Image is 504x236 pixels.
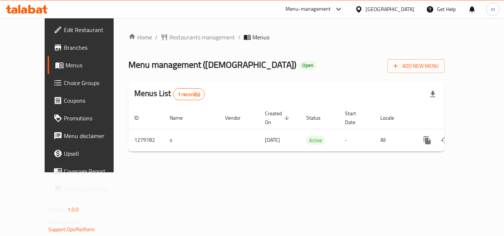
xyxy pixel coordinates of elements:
a: Support.OpsPlatform [48,225,95,234]
span: Menu disclaimer [64,131,123,140]
span: m [491,5,495,13]
h2: Menus List [134,88,205,100]
span: Created On [265,109,291,127]
div: Menu-management [286,5,331,14]
div: [GEOGRAPHIC_DATA] [366,5,414,13]
span: Version: [48,205,66,214]
div: Total records count [173,88,205,100]
span: Vendor [225,113,250,122]
span: Start Date [345,109,366,127]
a: Edit Restaurant [48,21,129,39]
span: Choice Groups [64,78,123,87]
td: s [164,129,219,151]
span: Menus [252,33,269,42]
nav: breadcrumb [128,33,445,42]
a: Restaurants management [160,33,235,42]
a: Coverage Report [48,162,129,180]
a: Upsell [48,145,129,162]
span: Grocery Checklist [64,184,123,193]
span: Status [306,113,330,122]
button: Change Status [436,131,454,149]
li: / [155,33,158,42]
span: Coupons [64,96,123,105]
span: Locale [380,113,404,122]
button: more [418,131,436,149]
span: Branches [64,43,123,52]
span: [DATE] [265,135,280,145]
span: 1 record(s) [173,91,205,98]
span: Add New Menu [393,61,439,71]
span: Upsell [64,149,123,158]
span: Open [299,62,316,68]
a: Choice Groups [48,74,129,92]
a: Grocery Checklist [48,180,129,198]
span: Menu management ( [DEMOGRAPHIC_DATA] ) [128,56,296,73]
td: All [374,129,412,151]
th: Actions [412,107,495,129]
span: 1.0.0 [68,205,79,214]
span: Active [306,136,325,145]
span: Edit Restaurant [64,25,123,34]
span: Restaurants management [169,33,235,42]
span: Menus [65,61,123,70]
a: Menu disclaimer [48,127,129,145]
li: / [238,33,241,42]
span: Name [170,113,192,122]
td: 1279782 [128,129,164,151]
a: Coupons [48,92,129,109]
a: Branches [48,39,129,56]
span: Promotions [64,114,123,123]
button: Add New Menu [387,59,445,73]
table: enhanced table [128,107,495,152]
a: Home [128,33,152,42]
div: Export file [424,85,442,103]
a: Promotions [48,109,129,127]
a: Menus [48,56,129,74]
td: - [339,129,374,151]
span: Get support on: [48,217,82,227]
span: ID [134,113,148,122]
div: Open [299,61,316,70]
span: Coverage Report [64,167,123,176]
